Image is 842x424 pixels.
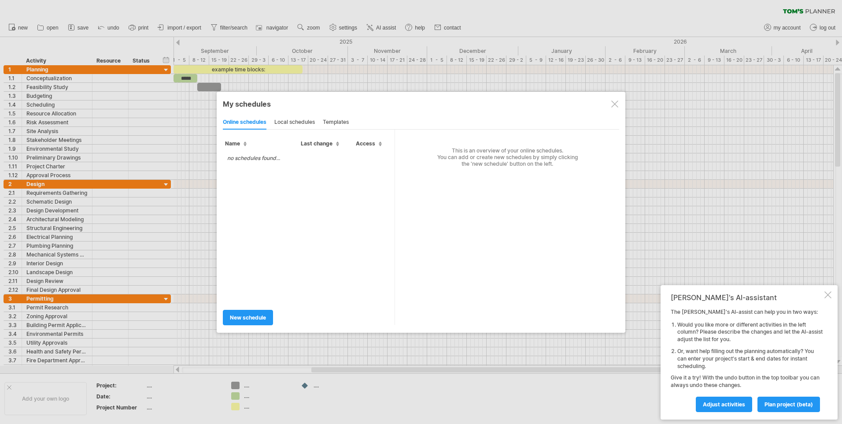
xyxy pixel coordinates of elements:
div: The [PERSON_NAME]'s AI-assist can help you in two ways: Give it a try! With the undo button in th... [671,309,823,412]
span: Name [225,140,247,147]
div: [PERSON_NAME]'s AI-assistant [671,293,823,302]
span: Access [356,140,382,147]
div: This is an overview of your online schedules. You can add or create new schedules by simply click... [395,130,613,167]
a: Adjust activities [696,397,752,412]
a: new schedule [223,310,273,325]
td: no schedules found... [223,150,284,166]
div: templates [323,115,349,130]
div: online schedules [223,115,266,130]
span: plan project (beta) [764,401,813,408]
li: Would you like more or different activities in the left column? Please describe the changes and l... [677,321,823,343]
span: Adjust activities [703,401,745,408]
div: My schedules [223,100,619,108]
span: Last change [301,140,339,147]
a: plan project (beta) [757,397,820,412]
li: Or, want help filling out the planning automatically? You can enter your project's start & end da... [677,348,823,370]
div: local schedules [274,115,315,130]
span: new schedule [230,314,266,321]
